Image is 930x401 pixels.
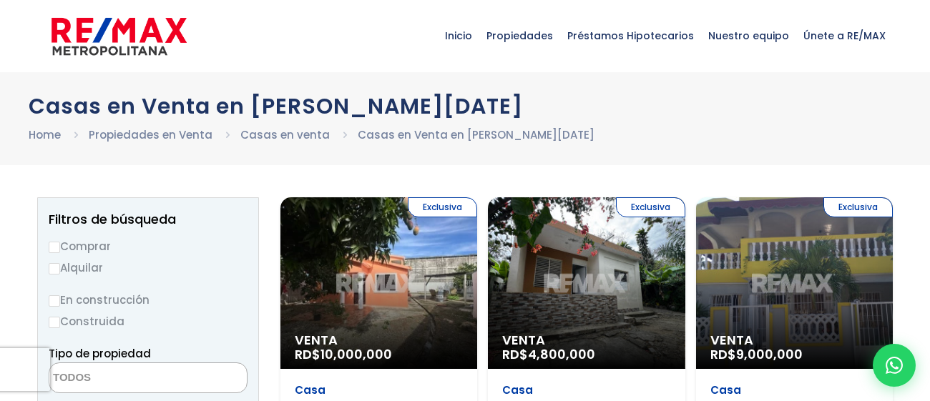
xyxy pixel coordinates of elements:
a: Propiedades en Venta [89,127,212,142]
span: RD$ [502,345,595,363]
li: Casas en Venta en [PERSON_NAME][DATE] [358,126,594,144]
span: 4,800,000 [528,345,595,363]
a: Casas en venta [240,127,330,142]
span: Exclusiva [616,197,685,217]
span: Venta [502,333,670,347]
label: En construcción [49,291,248,309]
a: Home [29,127,61,142]
h2: Filtros de búsqueda [49,212,248,227]
input: Comprar [49,242,60,253]
span: Únete a RE/MAX [796,14,893,57]
p: Casa [710,383,878,397]
input: Construida [49,317,60,328]
span: Venta [295,333,463,347]
span: RD$ [710,345,803,363]
span: Venta [710,333,878,347]
span: Inicio [438,14,479,57]
span: Exclusiva [408,197,477,217]
span: Exclusiva [823,197,893,217]
span: 9,000,000 [736,345,803,363]
h1: Casas en Venta en [PERSON_NAME][DATE] [29,94,901,119]
label: Construida [49,312,248,330]
p: Casa [502,383,670,397]
span: Propiedades [479,14,560,57]
span: Tipo de propiedad [49,346,151,361]
label: Alquilar [49,259,248,277]
span: Nuestro equipo [701,14,796,57]
img: remax-metropolitana-logo [52,15,187,58]
input: En construcción [49,295,60,307]
input: Alquilar [49,263,60,274]
p: Casa [295,383,463,397]
span: 10,000,000 [320,345,392,363]
label: Comprar [49,237,248,255]
span: Préstamos Hipotecarios [560,14,701,57]
textarea: Search [49,363,188,394]
span: RD$ [295,345,392,363]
